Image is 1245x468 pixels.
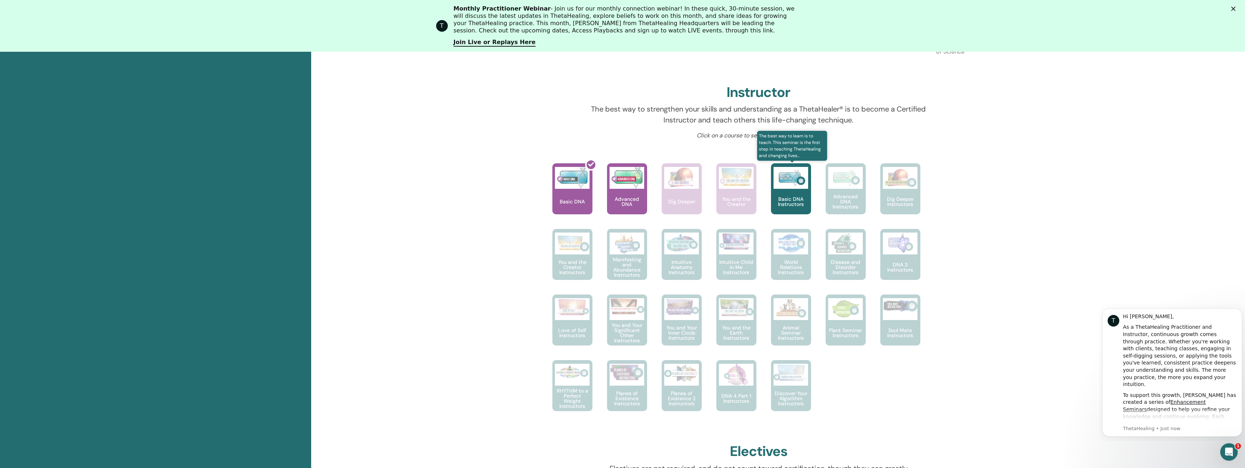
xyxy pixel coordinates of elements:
[828,167,863,189] img: Advanced DNA Instructors
[880,229,920,295] a: DNA 3 Instructors DNA 3 Instructors
[826,163,866,229] a: Advanced DNA Instructors Advanced DNA Instructors
[771,229,811,295] a: World Relations Instructors World Relations Instructors
[719,364,753,386] img: DNA 4 Part 1 Instructors
[607,196,647,207] p: Advanced DNA
[771,196,811,207] p: Basic DNA Instructors
[883,233,917,254] img: DNA 3 Instructors
[880,295,920,360] a: Soul Mate Instructors Soul Mate Instructors
[662,325,702,340] p: You and Your Inner Circle Instructors
[716,163,756,229] a: You and the Creator You and the Creator
[716,360,756,426] a: DNA 4 Part 1 Instructors DNA 4 Part 1 Instructors
[757,131,827,161] span: The best way to learn is to teach. This seminar is the first step in teaching ThetaHealing and ch...
[807,43,838,74] p: Master
[436,20,448,32] div: Profile image for ThetaHealing
[880,262,920,272] p: DNA 3 Instructors
[610,233,644,254] img: Manifesting and Abundance Instructors
[662,229,702,295] a: Intuitive Anatomy Instructors Intuitive Anatomy Instructors
[551,43,582,74] p: Practitioner
[584,104,932,125] p: The best way to strengthen your skills and understanding as a ThetaHealer® is to become a Certifi...
[679,43,710,74] p: Instructor
[771,325,811,340] p: Animal Seminar Instructors
[1099,302,1245,441] iframe: Intercom notifications message
[24,124,137,130] p: Message from ThetaHealing, sent Just now
[610,167,644,189] img: Advanced DNA
[662,163,702,229] a: Dig Deeper Dig Deeper
[771,360,811,426] a: Discover Your Algorithm Instructors Discover Your Algorithm Instructors
[716,260,756,275] p: Intuitive Child In Me Instructors
[454,5,798,34] div: - Join us for our monthly connection webinar! In these quick, 30-minute session, we will discuss ...
[719,167,753,187] img: You and the Creator
[552,229,592,295] a: You and the Creator Instructors You and the Creator Instructors
[664,233,699,254] img: Intuitive Anatomy Instructors
[716,325,756,340] p: You and the Earth Instructors
[716,229,756,295] a: Intuitive Child In Me Instructors Intuitive Child In Me Instructors
[664,364,699,383] img: Planes of Existence 2 Instructors
[662,295,702,360] a: You and Your Inner Circle Instructors You and Your Inner Circle Instructors
[607,163,647,229] a: Advanced DNA Advanced DNA
[826,229,866,295] a: Disease and Disorder Instructors Disease and Disorder Instructors
[454,5,551,12] b: Monthly Practitioner Webinar
[828,298,863,320] img: Plant Seminar Instructors
[664,298,699,316] img: You and Your Inner Circle Instructors
[607,229,647,295] a: Manifesting and Abundance Instructors Manifesting and Abundance Instructors
[828,233,863,254] img: Disease and Disorder Instructors
[716,196,756,207] p: You and the Creator
[826,328,866,338] p: Plant Seminar Instructors
[826,260,866,275] p: Disease and Disorder Instructors
[826,194,866,209] p: Advanced DNA Instructors
[719,298,753,317] img: You and the Earth Instructors
[774,167,808,189] img: Basic DNA Instructors
[771,260,811,275] p: World Relations Instructors
[610,298,644,315] img: You and Your Significant Other Instructors
[883,298,917,313] img: Soul Mate Instructors
[1220,443,1238,461] iframe: Intercom live chat
[1235,443,1241,449] span: 1
[883,167,917,189] img: Dig Deeper Instructors
[1231,7,1238,11] div: Close
[555,167,590,189] img: Basic DNA
[555,233,590,254] img: You and the Creator Instructors
[880,328,920,338] p: Soul Mate Instructors
[584,131,932,140] p: Click on a course to search available seminars
[607,257,647,277] p: Manifesting and Abundance Instructors
[665,199,698,204] p: Dig Deeper
[771,163,811,229] a: The best way to learn is to teach. This seminar is the first step in teaching ThetaHealing and ch...
[880,163,920,229] a: Dig Deeper Instructors Dig Deeper Instructors
[774,298,808,320] img: Animal Seminar Instructors
[771,391,811,406] p: Discover Your Algorithm Instructors
[552,360,592,426] a: RHYTHM to a Perfect Weight Instructors RHYTHM to a Perfect Weight Instructors
[552,163,592,229] a: Basic DNA Basic DNA
[24,90,137,161] div: To support this growth, [PERSON_NAME] has created a series of designed to help you refine your kn...
[716,295,756,360] a: You and the Earth Instructors You and the Earth Instructors
[664,167,699,189] img: Dig Deeper
[880,196,920,207] p: Dig Deeper Instructors
[607,323,647,343] p: You and Your Significant Other Instructors
[607,360,647,426] a: Planes of Existence Instructors Planes of Existence Instructors
[552,260,592,275] p: You and the Creator Instructors
[935,43,966,74] p: Certificate of Science
[727,84,790,101] h2: Instructor
[552,295,592,360] a: Love of Self Instructors Love of Self Instructors
[774,233,808,254] img: World Relations Instructors
[730,443,787,460] h2: Electives
[771,295,811,360] a: Animal Seminar Instructors Animal Seminar Instructors
[826,295,866,360] a: Plant Seminar Instructors Plant Seminar Instructors
[719,233,753,250] img: Intuitive Child In Me Instructors
[716,393,756,403] p: DNA 4 Part 1 Instructors
[610,364,644,382] img: Planes of Existence Instructors
[552,388,592,409] p: RHYTHM to a Perfect Weight Instructors
[662,260,702,275] p: Intuitive Anatomy Instructors
[555,298,590,316] img: Love of Self Instructors
[454,39,536,47] a: Join Live or Replays Here
[662,360,702,426] a: Planes of Existence 2 Instructors Planes of Existence 2 Instructors
[662,391,702,406] p: Planes of Existence 2 Instructors
[552,328,592,338] p: Love of Self Instructors
[607,391,647,406] p: Planes of Existence Instructors
[555,364,590,381] img: RHYTHM to a Perfect Weight Instructors
[607,295,647,360] a: You and Your Significant Other Instructors You and Your Significant Other Instructors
